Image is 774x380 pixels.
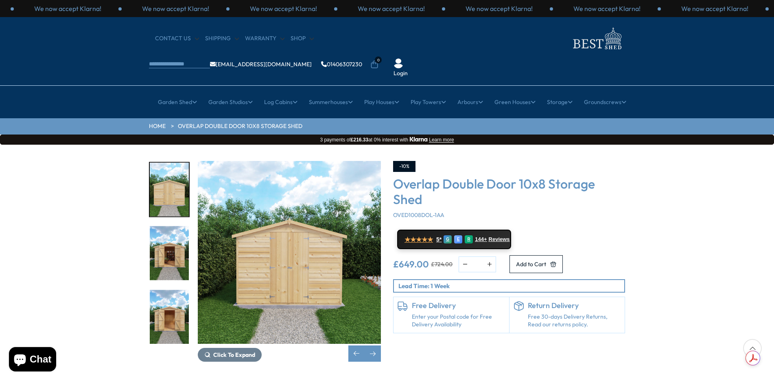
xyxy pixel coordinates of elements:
a: Summerhouses [309,92,353,112]
a: 01406307230 [321,61,362,67]
a: Log Cabins [264,92,297,112]
p: We now accept Klarna! [142,4,209,13]
span: 144+ [475,236,487,243]
h6: Free Delivery [412,301,505,310]
div: 3 / 3 [14,4,122,13]
div: 1 / 3 [122,4,230,13]
p: We now accept Klarna! [358,4,425,13]
a: [EMAIL_ADDRESS][DOMAIN_NAME] [210,61,312,67]
div: Next slide [365,345,381,362]
ins: £649.00 [393,260,429,269]
span: Click To Expand [213,351,255,358]
a: Storage [547,92,573,112]
p: We now accept Klarna! [34,4,101,13]
a: CONTACT US [155,35,199,43]
div: 2 / 3 [553,4,661,13]
span: Reviews [489,236,510,243]
del: £724.00 [431,261,453,267]
a: Play Houses [364,92,399,112]
a: Shipping [205,35,239,43]
a: Overlap Double Door 10x8 Storage Shed [178,122,302,130]
a: 0 [370,61,378,69]
div: 2 / 3 [230,4,337,13]
div: 3 / 3 [337,4,445,13]
a: ★★★★★ 5* G E R 144+ Reviews [397,230,511,249]
a: Enter your Postal code for Free Delivery Availability [412,313,505,329]
img: logo [568,25,625,52]
h3: Overlap Double Door 10x8 Storage Shed [393,176,625,207]
span: OVED1008DOL-1AA [393,211,444,219]
a: Play Towers [411,92,446,112]
div: Previous slide [348,345,365,362]
span: ★★★★★ [404,236,433,243]
a: Arbours [457,92,483,112]
h6: Return Delivery [528,301,621,310]
button: Click To Expand [198,348,262,362]
button: Add to Cart [509,255,563,273]
span: Add to Cart [516,261,546,267]
div: 3 / 3 [661,4,769,13]
div: 3 / 21 [149,226,190,281]
p: We now accept Klarna! [573,4,641,13]
p: We now accept Klarna! [466,4,533,13]
span: 0 [375,56,382,63]
img: OverlapValueDDoorapex_10x8_windows_GARDEN_END_OPEN_200x200.jpg [150,290,189,344]
p: Lead Time: 1 Week [398,282,624,290]
p: We now accept Klarna! [250,4,317,13]
div: 1 / 3 [445,4,553,13]
a: HOME [149,122,166,130]
div: 4 / 21 [149,289,190,345]
inbox-online-store-chat: Shopify online store chat [7,347,59,373]
div: E [454,235,462,243]
p: We now accept Klarna! [681,4,748,13]
div: G [444,235,452,243]
div: 2 / 21 [198,161,381,362]
p: Free 30-days Delivery Returns, Read our returns policy. [528,313,621,329]
a: Garden Studios [208,92,253,112]
a: Warranty [245,35,284,43]
div: -10% [393,161,415,172]
img: Overlap Double Door 10x8 Storage Shed [198,161,381,344]
a: Shop [291,35,314,43]
img: OverlapValueDDoorapex_10x8_windows_GARDEN_END_200x200.jpg [150,163,189,217]
a: Green Houses [494,92,536,112]
a: Login [394,69,408,78]
a: Groundscrews [584,92,626,112]
div: 2 / 21 [149,162,190,217]
a: Garden Shed [158,92,197,112]
img: OverlapValueDDoorapex_10x8_windows_GARDEN_END_LIFE_200x200.jpg [150,226,189,280]
div: R [465,235,473,243]
img: User Icon [394,59,403,68]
